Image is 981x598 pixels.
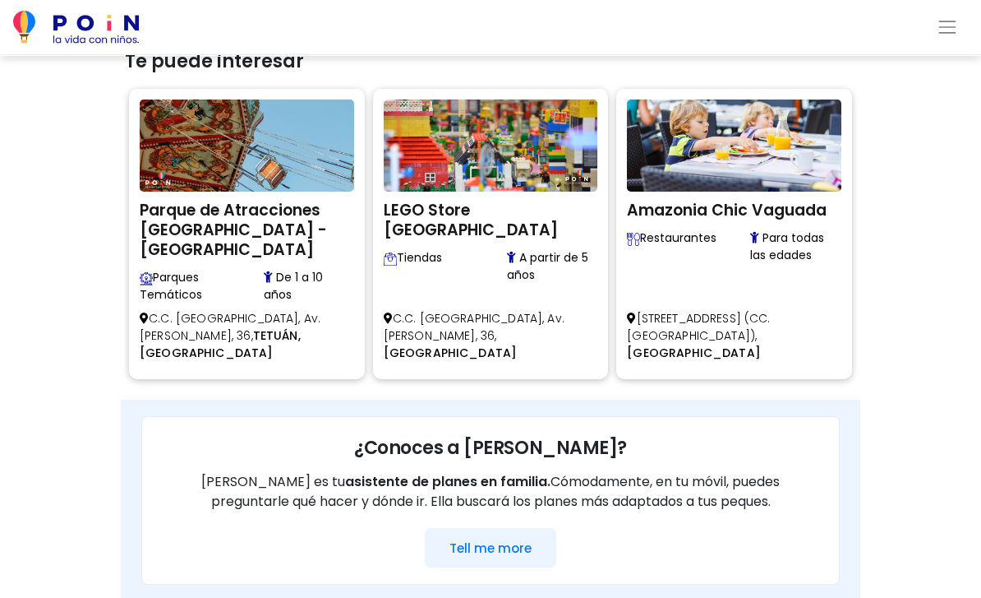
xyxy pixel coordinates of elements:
[140,100,354,192] img: Parque de Atracciones Sould Park - La Vaguada
[384,249,507,284] span: Tiendas
[384,196,598,240] h2: LEGO Store [GEOGRAPHIC_DATA]
[425,528,556,568] button: Tell me more
[627,345,761,361] span: [GEOGRAPHIC_DATA]
[140,100,354,369] a: Parque de Atracciones Sould Park - La Vaguada Parque de Atracciones [GEOGRAPHIC_DATA] - [GEOGRAPH...
[627,233,640,246] img: Descubre restaurantes family-friendly con zonas infantiles, tronas, menús para niños y espacios a...
[140,196,354,260] h2: Parque de Atracciones [GEOGRAPHIC_DATA] - [GEOGRAPHIC_DATA]
[140,304,354,369] p: C.C. [GEOGRAPHIC_DATA], Av. [PERSON_NAME], 36,
[627,196,841,220] h2: Amazonia Chic Vaguada
[163,438,818,459] h3: ¿Conoces a [PERSON_NAME]?
[384,100,598,369] a: LEGO Store La Vaguada LEGO Store [GEOGRAPHIC_DATA] Encuentra tiendas con espacios y servicios pen...
[384,253,397,266] img: Encuentra tiendas con espacios y servicios pensados para familias con niños: cambiadores, áreas d...
[125,51,856,72] h3: Te puede interesar
[140,269,264,304] span: Parques Temáticos
[627,100,841,192] img: Amazonia Chic Vaguada
[264,269,353,304] span: De 1 a 10 años
[627,229,750,264] span: Restaurantes
[345,472,550,491] span: asistente de planes en familia.
[627,100,841,369] a: Amazonia Chic Vaguada Amazonia Chic Vaguada Descubre restaurantes family-friendly con zonas infan...
[750,229,841,264] span: Para todas las edades
[140,272,153,285] img: Vive la magia en parques temáticos adaptados para familias. Atracciones por edades, accesos cómod...
[507,249,598,284] span: A partir de 5 años
[163,472,818,512] p: [PERSON_NAME] es tu Cómodamente, en tu móvil, puedes preguntarle qué hacer y dónde ir. Ella busca...
[13,11,139,44] img: POiN
[927,13,968,41] button: Toggle navigation
[627,304,841,369] p: [STREET_ADDRESS] (CC. [GEOGRAPHIC_DATA]),
[384,345,518,361] span: [GEOGRAPHIC_DATA]
[140,327,301,361] span: TETUÁN, [GEOGRAPHIC_DATA]
[384,304,598,369] p: C.C. [GEOGRAPHIC_DATA], Av. [PERSON_NAME], 36,
[384,100,598,192] img: LEGO Store La Vaguada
